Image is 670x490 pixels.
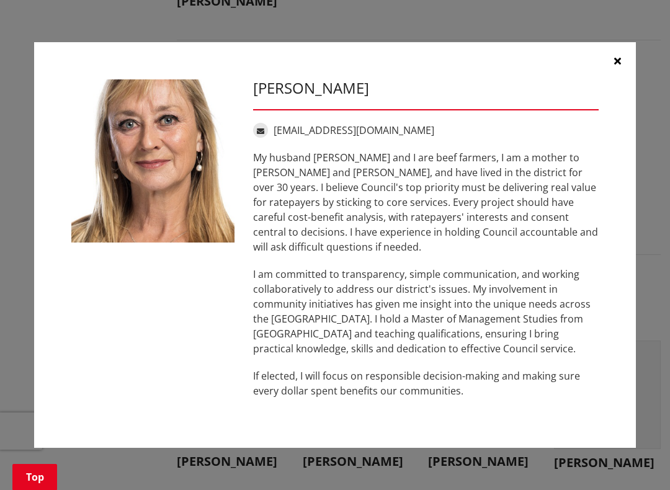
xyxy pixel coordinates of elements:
img: WO-W-WH__LABOYRIE_N__XTjB5 [71,79,234,243]
p: My husband [PERSON_NAME] and I are beef farmers, I am a mother to [PERSON_NAME] and [PERSON_NAME]... [253,150,599,254]
p: If elected, I will focus on responsible decision-making and making sure every dollar spent benefi... [253,368,599,398]
p: I am committed to transparency, simple communication, and working collaboratively to address our ... [253,267,599,356]
iframe: Messenger Launcher [613,438,658,483]
h3: [PERSON_NAME] [253,79,599,97]
a: [EMAIL_ADDRESS][DOMAIN_NAME] [274,123,434,137]
a: Top [12,464,57,490]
